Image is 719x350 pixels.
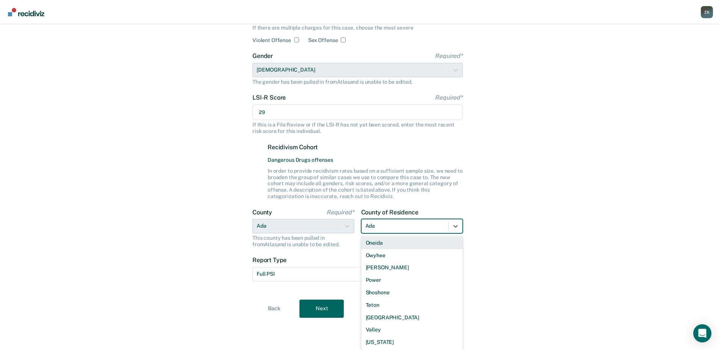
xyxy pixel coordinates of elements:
[252,25,463,31] div: If there are multiple charges for this case, choose the most severe
[361,237,463,249] div: Oneida
[361,299,463,311] div: Teton
[252,209,354,216] label: County
[252,235,354,248] div: This county has been pulled in from Atlas and is unable to be edited.
[252,256,463,264] label: Report Type
[326,209,354,216] span: Required*
[361,209,463,216] label: County of Residence
[701,6,713,18] button: Profile dropdown button
[252,37,291,44] label: Violent Offense
[361,249,463,262] div: Owyhee
[361,336,463,348] div: [US_STATE]
[435,52,463,59] span: Required*
[8,8,44,16] img: Recidiviz
[701,6,713,18] div: Z K
[361,274,463,286] div: Power
[268,144,463,151] label: Recidivism Cohort
[361,311,463,324] div: [GEOGRAPHIC_DATA]
[693,324,711,342] div: Open Intercom Messenger
[435,94,463,101] span: Required*
[252,122,463,134] div: If this is a File Review or if the LSI-R has not yet been scored, enter the most recent risk scor...
[252,52,463,59] label: Gender
[361,323,463,336] div: Valley
[268,157,463,163] span: Dangerous Drugs offenses
[252,79,463,85] div: The gender has been pulled in from Atlas and is unable to be edited.
[361,286,463,299] div: Shoshone
[299,300,344,318] button: Next
[361,261,463,274] div: [PERSON_NAME]
[252,300,296,318] button: Back
[308,37,338,44] label: Sex Offense
[268,168,463,200] div: In order to provide recidivism rates based on a sufficient sample size, we need to broaden the gr...
[252,94,463,101] label: LSI-R Score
